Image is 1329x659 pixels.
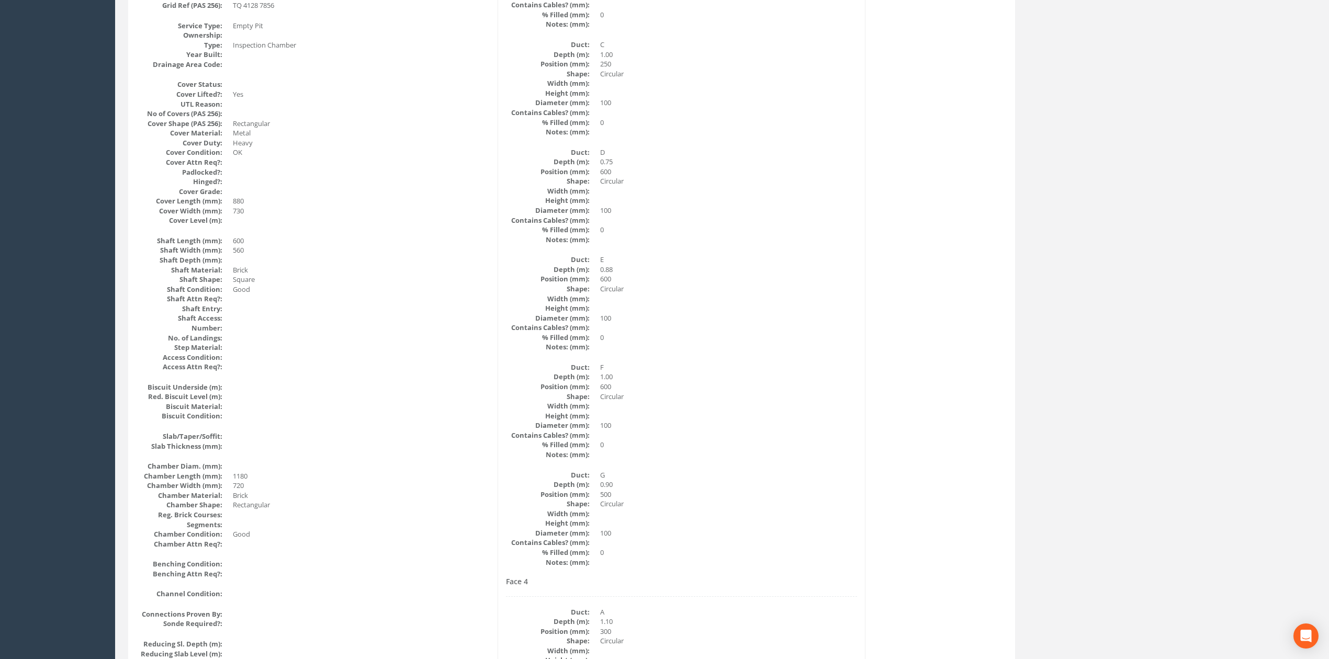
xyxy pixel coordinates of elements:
[139,21,222,31] dt: Service Type:
[139,569,222,579] dt: Benching Attn Req?:
[506,480,590,490] dt: Depth (m):
[139,265,222,275] dt: Shaft Material:
[506,607,590,617] dt: Duct:
[506,372,590,382] dt: Depth (m):
[600,274,857,284] dd: 600
[506,186,590,196] dt: Width (mm):
[506,215,590,225] dt: Contains Cables? (mm):
[600,548,857,558] dd: 0
[139,1,222,10] dt: Grid Ref (PAS 256):
[233,236,490,246] dd: 600
[139,294,222,304] dt: Shaft Attn Req?:
[139,639,222,649] dt: Reducing Sl. Depth (m):
[600,490,857,499] dd: 500
[506,78,590,88] dt: Width (mm):
[139,206,222,216] dt: Cover Width (mm):
[233,196,490,206] dd: 880
[506,401,590,411] dt: Width (mm):
[600,40,857,50] dd: C
[139,187,222,197] dt: Cover Grade:
[233,245,490,255] dd: 560
[600,362,857,372] dd: F
[506,206,590,215] dt: Diameter (mm):
[139,138,222,148] dt: Cover Duty:
[600,265,857,275] dd: 0.88
[506,382,590,392] dt: Position (mm):
[506,303,590,313] dt: Height (mm):
[139,128,222,138] dt: Cover Material:
[506,528,590,538] dt: Diameter (mm):
[233,491,490,501] dd: Brick
[233,138,490,148] dd: Heavy
[506,362,590,372] dt: Duct:
[600,167,857,177] dd: 600
[600,392,857,402] dd: Circular
[506,440,590,450] dt: % Filled (mm):
[506,147,590,157] dt: Duct:
[139,236,222,246] dt: Shaft Length (mm):
[139,619,222,629] dt: Sonde Required?:
[139,285,222,294] dt: Shaft Condition:
[233,1,490,10] dd: TQ 4128 7856
[1293,623,1319,649] div: Open Intercom Messenger
[506,548,590,558] dt: % Filled (mm):
[233,481,490,491] dd: 720
[506,450,590,460] dt: Notes: (mm):
[600,59,857,69] dd: 250
[506,294,590,304] dt: Width (mm):
[506,167,590,177] dt: Position (mm):
[506,255,590,265] dt: Duct:
[233,529,490,539] dd: Good
[506,118,590,128] dt: % Filled (mm):
[139,491,222,501] dt: Chamber Material:
[139,313,222,323] dt: Shaft Access:
[506,646,590,656] dt: Width (mm):
[600,284,857,294] dd: Circular
[233,285,490,294] dd: Good
[600,176,857,186] dd: Circular
[600,50,857,60] dd: 1.00
[233,40,490,50] dd: Inspection Chamber
[506,470,590,480] dt: Duct:
[506,69,590,79] dt: Shape:
[600,440,857,450] dd: 0
[506,509,590,519] dt: Width (mm):
[139,89,222,99] dt: Cover Lifted?:
[139,30,222,40] dt: Ownership:
[233,128,490,138] dd: Metal
[506,98,590,108] dt: Diameter (mm):
[506,157,590,167] dt: Depth (m):
[139,441,222,451] dt: Slab Thickness (mm):
[139,255,222,265] dt: Shaft Depth (mm):
[139,196,222,206] dt: Cover Length (mm):
[139,649,222,659] dt: Reducing Slab Level (m):
[600,421,857,430] dd: 100
[139,215,222,225] dt: Cover Level (m):
[139,109,222,119] dt: No of Covers (PAS 256):
[506,577,857,585] h4: Face 4
[233,89,490,99] dd: Yes
[506,235,590,245] dt: Notes: (mm):
[139,50,222,60] dt: Year Built:
[506,108,590,118] dt: Contains Cables? (mm):
[233,265,490,275] dd: Brick
[233,206,490,216] dd: 730
[506,176,590,186] dt: Shape:
[506,558,590,567] dt: Notes: (mm):
[233,471,490,481] dd: 1180
[600,528,857,538] dd: 100
[139,510,222,520] dt: Reg. Brick Courses:
[506,19,590,29] dt: Notes: (mm):
[139,559,222,569] dt: Benching Condition:
[139,99,222,109] dt: UTL Reason:
[139,79,222,89] dt: Cover Status:
[139,481,222,491] dt: Chamber Width (mm):
[139,539,222,549] dt: Chamber Attn Req?:
[139,119,222,129] dt: Cover Shape (PAS 256):
[139,382,222,392] dt: Biscuit Underside (m):
[139,529,222,539] dt: Chamber Condition:
[506,284,590,294] dt: Shape:
[139,411,222,421] dt: Biscuit Condition:
[233,21,490,31] dd: Empty Pit
[139,304,222,314] dt: Shaft Entry:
